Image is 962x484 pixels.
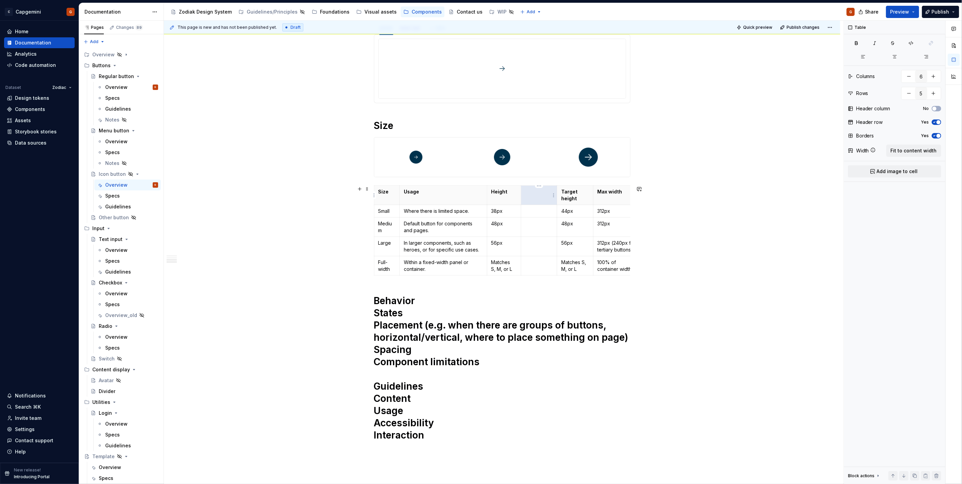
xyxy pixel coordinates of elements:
div: Page tree [168,5,517,19]
p: Large [378,240,395,246]
div: Notifications [15,392,46,399]
div: Specs [105,149,120,156]
div: Block actions [848,471,881,481]
div: Overview [92,51,115,58]
a: Overview [94,418,161,429]
a: Contact us [446,6,485,17]
a: Icon button [88,169,161,180]
button: Notifications [4,390,75,401]
span: This page is new and has not been published yet. [177,25,277,30]
div: Columns [856,73,875,80]
div: Overview [105,334,128,340]
div: Buttons [81,60,161,71]
div: Header row [856,119,883,126]
div: G [155,182,156,188]
p: 38px [491,208,517,215]
a: Divider [88,386,161,397]
div: Visual assets [364,8,397,15]
p: Where there is limited space. [404,208,483,215]
div: Overview [105,138,128,145]
a: Specs [94,256,161,266]
span: Zodiac [52,85,66,90]
a: Guidelines/Principles [236,6,308,17]
strong: Guidelines [374,380,423,392]
div: Specs [105,95,120,101]
div: Contact support [15,437,53,444]
span: Share [865,8,879,15]
p: 44px [561,208,589,215]
div: Documentation [15,39,51,46]
span: 89 [135,25,143,30]
p: 48px [491,220,517,227]
div: Content display [81,364,161,375]
div: G [69,9,72,15]
p: Introducing Portal [14,474,50,480]
div: Specs [99,475,113,482]
a: Foundations [309,6,352,17]
p: Matches S, M, or L [491,259,517,273]
p: Max width [598,188,638,195]
div: Foundations [320,8,350,15]
p: Matches S, M, or L [561,259,589,273]
a: Template [81,451,161,462]
div: Rows [856,90,868,97]
div: Avatar [99,377,114,384]
div: Guidelines [105,442,131,449]
a: Switch [88,353,161,364]
a: Specs [94,93,161,104]
div: Search ⌘K [15,404,41,410]
a: Login [88,408,161,418]
div: Other button [99,214,129,221]
p: Height [491,188,517,195]
label: Yes [921,133,929,138]
p: Size [378,188,395,195]
div: Overview [105,247,128,254]
a: Overview [94,288,161,299]
a: Specs [94,342,161,353]
span: Publish [932,8,949,15]
p: 312px [598,208,638,215]
div: Capgemini [16,8,41,15]
button: Publish changes [778,23,823,32]
a: Assets [4,115,75,126]
span: Preview [890,8,909,15]
div: Dataset [5,85,21,90]
div: Checkbox [99,279,122,286]
span: Add [90,39,98,44]
div: G [155,84,156,91]
div: Overview [105,290,128,297]
div: Invite team [15,415,41,422]
p: 48px [561,220,589,227]
div: Buttons [92,62,111,69]
div: Storybook stories [15,128,57,135]
span: Add image to cell [877,168,918,175]
a: Overview [88,462,161,473]
button: Quick preview [735,23,775,32]
a: Radio [88,321,161,332]
button: Add image to cell [848,165,941,178]
span: Publish changes [787,25,819,30]
button: Search ⌘K [4,402,75,412]
div: WIP [497,8,507,15]
div: Content display [92,366,130,373]
h1: Behavior States Placement (e.g. when there are groups of buttons, horizontal/vertical, where to p... [374,295,630,453]
a: Notes [94,158,161,169]
a: Menu button [88,125,161,136]
a: OverviewG [94,82,161,93]
a: Storybook stories [4,126,75,137]
div: Guidelines [105,106,131,112]
span: Quick preview [743,25,772,30]
div: Overview [105,421,128,427]
button: CCapgeminiG [1,4,77,19]
div: Menu button [99,127,129,134]
a: Guidelines [94,266,161,277]
button: Publish [922,6,959,18]
div: Zodiak Design System [179,8,232,15]
a: Visual assets [354,6,399,17]
div: Changes [116,25,143,30]
p: 100% of container width [598,259,638,273]
a: Components [4,104,75,115]
a: Design tokens [4,93,75,104]
div: Guidelines/Principles [247,8,298,15]
div: Help [15,448,26,455]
